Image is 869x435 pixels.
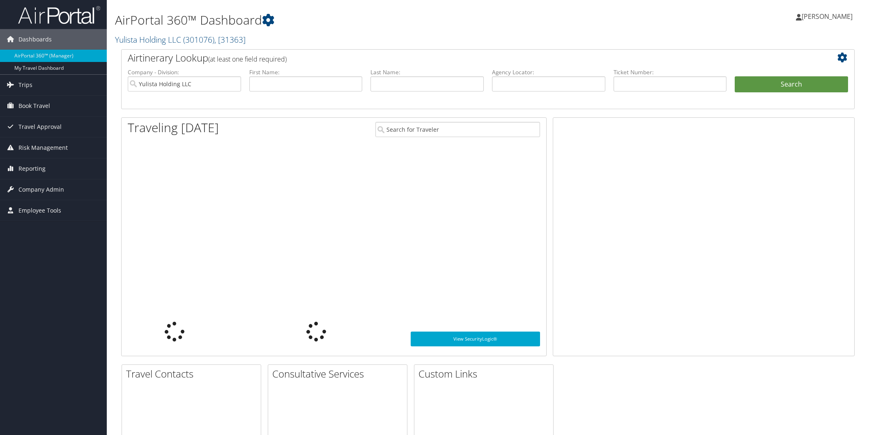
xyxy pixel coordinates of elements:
input: Search for Traveler [375,122,540,137]
h2: Custom Links [418,367,553,381]
label: Company - Division: [128,68,241,76]
span: Company Admin [18,179,64,200]
span: [PERSON_NAME] [802,12,853,21]
span: ( 301076 ) [183,34,214,45]
h2: Airtinerary Lookup [128,51,787,65]
span: Book Travel [18,96,50,116]
span: (at least one field required) [208,55,287,64]
label: Ticket Number: [614,68,727,76]
a: [PERSON_NAME] [796,4,861,29]
img: airportal-logo.png [18,5,100,25]
span: Trips [18,75,32,95]
h2: Consultative Services [272,367,407,381]
span: Reporting [18,158,46,179]
button: Search [735,76,848,93]
span: Dashboards [18,29,52,50]
h2: Travel Contacts [126,367,261,381]
a: View SecurityLogic® [411,332,540,346]
label: Agency Locator: [492,68,605,76]
label: Last Name: [370,68,484,76]
span: Risk Management [18,137,68,158]
label: First Name: [249,68,363,76]
span: Travel Approval [18,117,62,137]
span: Employee Tools [18,200,61,221]
h1: Traveling [DATE] [128,119,219,136]
span: , [ 31363 ] [214,34,246,45]
a: Yulista Holding LLC [115,34,246,45]
h1: AirPortal 360™ Dashboard [115,11,612,29]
